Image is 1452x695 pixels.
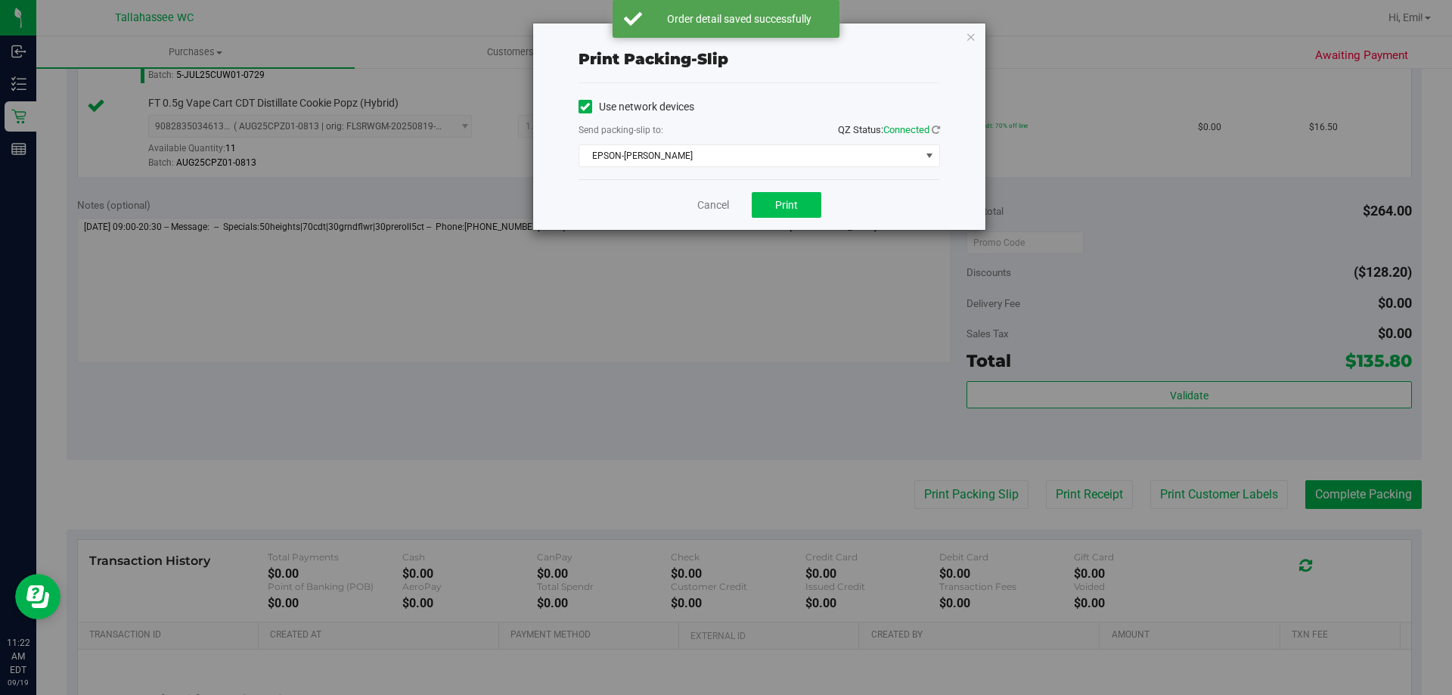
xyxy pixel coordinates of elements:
span: EPSON-[PERSON_NAME] [579,145,920,166]
label: Use network devices [579,99,694,115]
span: QZ Status: [838,124,940,135]
iframe: Resource center [15,574,60,619]
a: Cancel [697,197,729,213]
span: Connected [883,124,929,135]
span: select [920,145,939,166]
span: Print packing-slip [579,50,728,68]
span: Print [775,199,798,211]
label: Send packing-slip to: [579,123,663,137]
div: Order detail saved successfully [650,11,828,26]
button: Print [752,192,821,218]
